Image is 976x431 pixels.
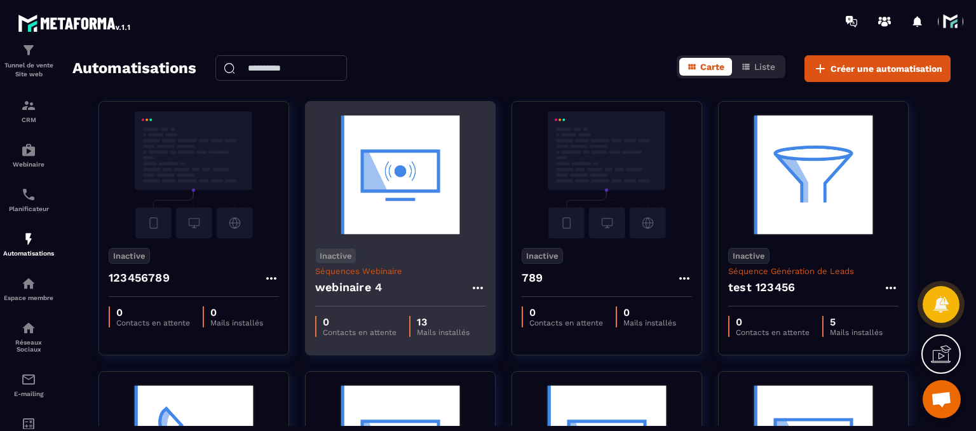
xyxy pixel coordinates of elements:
img: formation [21,43,36,58]
img: automation-background [522,111,692,238]
img: automations [21,231,36,247]
img: social-network [21,320,36,336]
img: automation-background [315,111,485,238]
img: logo [18,11,132,34]
p: 0 [529,306,603,318]
img: formation [21,98,36,113]
h4: 789 [522,269,543,287]
p: Inactive [522,248,563,264]
a: emailemailE-mailing [3,362,54,407]
p: Mails installés [623,318,676,327]
p: Réseaux Sociaux [3,339,54,353]
p: Séquences Webinaire [315,266,485,276]
p: Planificateur [3,205,54,212]
p: Contacts en attente [736,328,810,337]
button: Liste [733,58,783,76]
p: 0 [323,316,396,328]
p: Espace membre [3,294,54,301]
img: automations [21,142,36,158]
h4: 123456789 [109,269,170,287]
p: E-mailing [3,390,54,397]
h4: test 123456 [728,278,795,296]
p: Mails installés [830,328,883,337]
p: Webinaire [3,161,54,168]
h4: webinaire 4 [315,278,382,296]
p: CRM [3,116,54,123]
span: Liste [754,62,775,72]
span: Carte [700,62,724,72]
p: Inactive [728,248,769,264]
p: Mails installés [417,328,470,337]
a: formationformationTunnel de vente Site web [3,33,54,88]
h2: Automatisations [72,55,196,82]
a: social-networksocial-networkRéseaux Sociaux [3,311,54,362]
img: email [21,372,36,387]
p: Contacts en attente [323,328,396,337]
p: Automatisations [3,250,54,257]
p: Inactive [315,248,356,264]
button: Carte [679,58,732,76]
p: 5 [830,316,883,328]
a: automationsautomationsWebinaire [3,133,54,177]
p: Séquence Génération de Leads [728,266,898,276]
p: 13 [417,316,470,328]
img: automation-background [109,111,279,238]
a: schedulerschedulerPlanificateur [3,177,54,222]
p: 0 [736,316,810,328]
img: automation-background [728,111,898,238]
p: 0 [210,306,263,318]
a: automationsautomationsEspace membre [3,266,54,311]
p: Tunnel de vente Site web [3,61,54,79]
p: 0 [623,306,676,318]
a: formationformationCRM [3,88,54,133]
p: Contacts en attente [529,318,603,327]
a: automationsautomationsAutomatisations [3,222,54,266]
img: automations [21,276,36,291]
button: Créer une automatisation [804,55,951,82]
div: Ouvrir le chat [923,380,961,418]
img: scheduler [21,187,36,202]
p: Mails installés [210,318,263,327]
span: Créer une automatisation [830,62,942,75]
p: Inactive [109,248,150,264]
p: 0 [116,306,190,318]
p: Contacts en attente [116,318,190,327]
